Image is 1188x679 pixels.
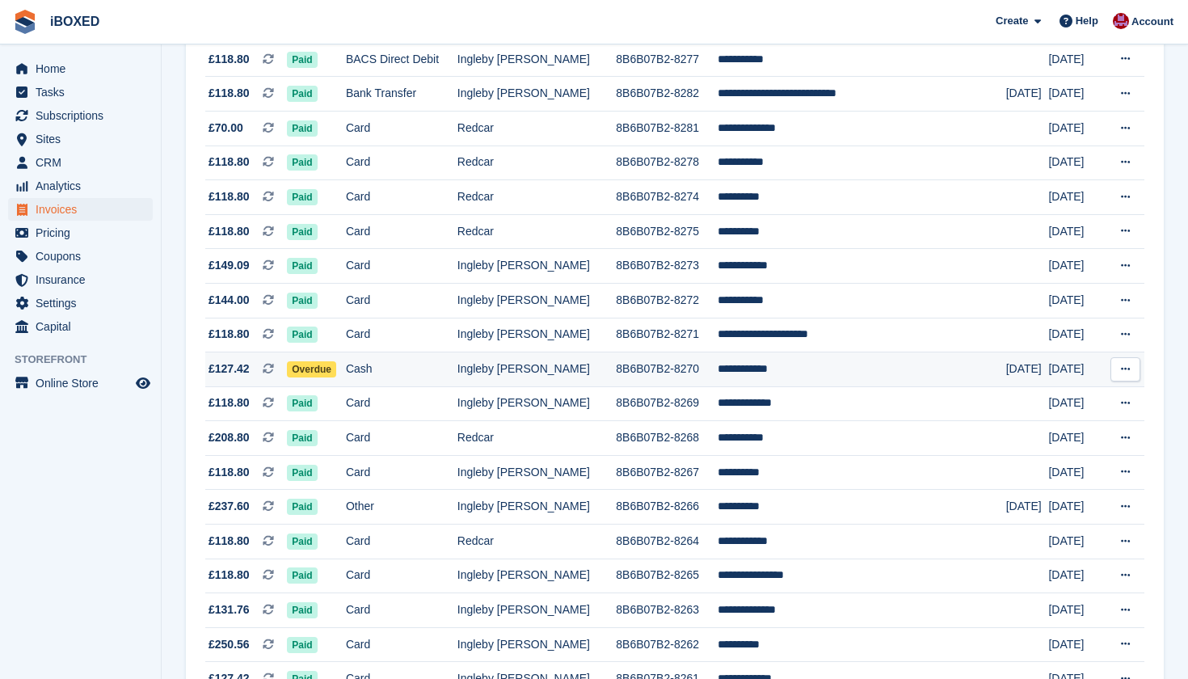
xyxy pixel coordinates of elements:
[457,111,617,145] td: Redcar
[287,361,336,377] span: Overdue
[457,214,617,249] td: Redcar
[346,111,457,145] td: Card
[457,180,617,215] td: Redcar
[287,602,317,618] span: Paid
[616,249,718,284] td: 8B6B07B2-8273
[287,327,317,343] span: Paid
[616,627,718,662] td: 8B6B07B2-8262
[287,293,317,309] span: Paid
[15,352,161,368] span: Storefront
[287,567,317,584] span: Paid
[287,533,317,550] span: Paid
[616,42,718,77] td: 8B6B07B2-8277
[616,490,718,525] td: 8B6B07B2-8266
[287,465,317,481] span: Paid
[209,292,250,309] span: £144.00
[1048,111,1103,145] td: [DATE]
[346,214,457,249] td: Card
[36,221,133,244] span: Pricing
[287,86,317,102] span: Paid
[287,637,317,653] span: Paid
[1048,455,1103,490] td: [DATE]
[457,77,617,112] td: Ingleby [PERSON_NAME]
[209,85,250,102] span: £118.80
[616,214,718,249] td: 8B6B07B2-8275
[8,104,153,127] a: menu
[616,283,718,318] td: 8B6B07B2-8272
[346,42,457,77] td: BACS Direct Debit
[36,57,133,80] span: Home
[457,421,617,456] td: Redcar
[1048,180,1103,215] td: [DATE]
[36,151,133,174] span: CRM
[209,429,250,446] span: £208.80
[209,567,250,584] span: £118.80
[1131,14,1173,30] span: Account
[616,111,718,145] td: 8B6B07B2-8281
[209,394,250,411] span: £118.80
[1048,145,1103,180] td: [DATE]
[209,154,250,171] span: £118.80
[616,352,718,387] td: 8B6B07B2-8270
[36,268,133,291] span: Insurance
[616,77,718,112] td: 8B6B07B2-8282
[36,372,133,394] span: Online Store
[8,315,153,338] a: menu
[1048,249,1103,284] td: [DATE]
[8,372,153,394] a: menu
[346,386,457,421] td: Card
[36,81,133,103] span: Tasks
[1006,352,1049,387] td: [DATE]
[457,352,617,387] td: Ingleby [PERSON_NAME]
[209,120,243,137] span: £70.00
[457,490,617,525] td: Ingleby [PERSON_NAME]
[133,373,153,393] a: Preview store
[44,8,106,35] a: iBOXED
[457,627,617,662] td: Ingleby [PERSON_NAME]
[8,57,153,80] a: menu
[346,180,457,215] td: Card
[209,223,250,240] span: £118.80
[287,189,317,205] span: Paid
[457,145,617,180] td: Redcar
[457,249,617,284] td: Ingleby [PERSON_NAME]
[1048,42,1103,77] td: [DATE]
[616,318,718,352] td: 8B6B07B2-8271
[457,283,617,318] td: Ingleby [PERSON_NAME]
[209,498,250,515] span: £237.60
[346,249,457,284] td: Card
[616,593,718,628] td: 8B6B07B2-8263
[36,175,133,197] span: Analytics
[457,386,617,421] td: Ingleby [PERSON_NAME]
[1076,13,1098,29] span: Help
[287,395,317,411] span: Paid
[1048,318,1103,352] td: [DATE]
[13,10,37,34] img: stora-icon-8386f47178a22dfd0bd8f6a31ec36ba5ce8667c1dd55bd0f319d3a0aa187defe.svg
[457,559,617,593] td: Ingleby [PERSON_NAME]
[616,525,718,559] td: 8B6B07B2-8264
[8,221,153,244] a: menu
[8,292,153,314] a: menu
[8,268,153,291] a: menu
[457,525,617,559] td: Redcar
[996,13,1028,29] span: Create
[287,224,317,240] span: Paid
[1048,490,1103,525] td: [DATE]
[616,180,718,215] td: 8B6B07B2-8274
[209,361,250,377] span: £127.42
[209,636,250,653] span: £250.56
[1048,593,1103,628] td: [DATE]
[346,77,457,112] td: Bank Transfer
[209,601,250,618] span: £131.76
[346,593,457,628] td: Card
[36,104,133,127] span: Subscriptions
[1006,490,1049,525] td: [DATE]
[8,81,153,103] a: menu
[287,430,317,446] span: Paid
[209,188,250,205] span: £118.80
[287,258,317,274] span: Paid
[8,245,153,268] a: menu
[36,315,133,338] span: Capital
[1048,283,1103,318] td: [DATE]
[209,326,250,343] span: £118.80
